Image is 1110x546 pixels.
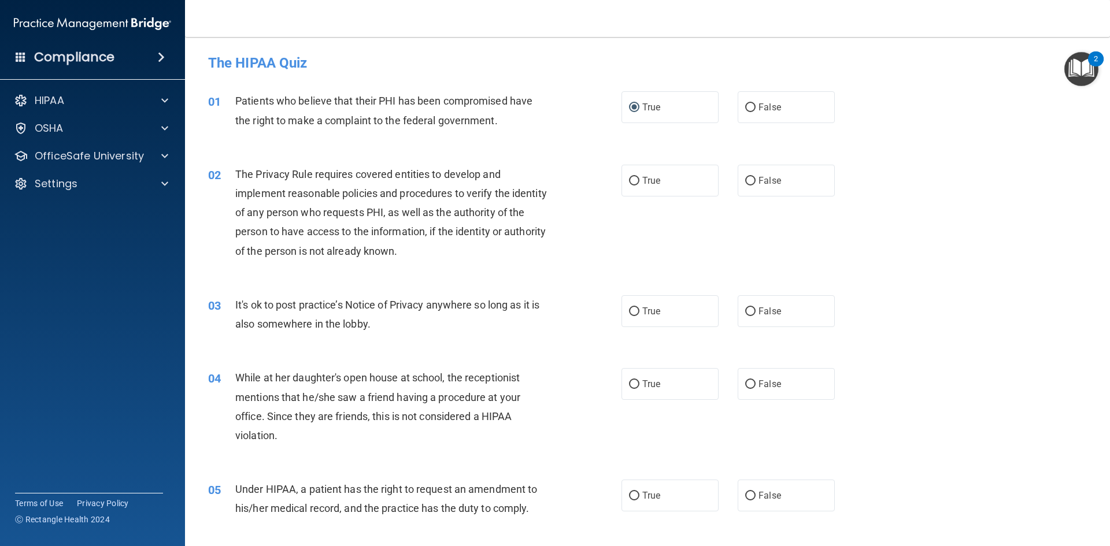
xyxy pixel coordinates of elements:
input: True [629,492,639,500]
span: True [642,102,660,113]
span: False [758,306,781,317]
a: Settings [14,177,168,191]
h4: Compliance [34,49,114,65]
span: 01 [208,95,221,109]
span: True [642,490,660,501]
input: True [629,380,639,389]
input: False [745,103,756,112]
p: HIPAA [35,94,64,107]
span: 05 [208,483,221,497]
input: False [745,380,756,389]
span: False [758,378,781,389]
span: The Privacy Rule requires covered entities to develop and implement reasonable policies and proce... [235,168,547,257]
span: False [758,102,781,113]
button: Open Resource Center, 2 new notifications [1064,52,1098,86]
a: HIPAA [14,94,168,107]
a: Terms of Use [15,497,63,509]
span: Ⓒ Rectangle Health 2024 [15,514,110,525]
span: False [758,490,781,501]
input: False [745,307,756,316]
span: True [642,306,660,317]
img: PMB logo [14,12,171,35]
input: True [629,307,639,316]
span: Patients who believe that their PHI has been compromised have the right to make a complaint to th... [235,95,532,126]
span: 03 [208,299,221,313]
h4: The HIPAA Quiz [208,55,1087,70]
a: OfficeSafe University [14,149,168,163]
p: OSHA [35,121,64,135]
input: True [629,177,639,185]
span: 04 [208,372,221,385]
input: False [745,492,756,500]
span: True [642,175,660,186]
span: While at her daughter's open house at school, the receptionist mentions that he/she saw a friend ... [235,372,520,441]
span: It's ok to post practice’s Notice of Privacy anywhere so long as it is also somewhere in the lobby. [235,299,539,330]
span: Under HIPAA, a patient has the right to request an amendment to his/her medical record, and the p... [235,483,537,514]
input: False [745,177,756,185]
p: Settings [35,177,77,191]
a: OSHA [14,121,168,135]
span: True [642,378,660,389]
a: Privacy Policy [77,497,129,509]
div: 2 [1094,59,1098,74]
span: False [758,175,781,186]
p: OfficeSafe University [35,149,144,163]
input: True [629,103,639,112]
span: 02 [208,168,221,182]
